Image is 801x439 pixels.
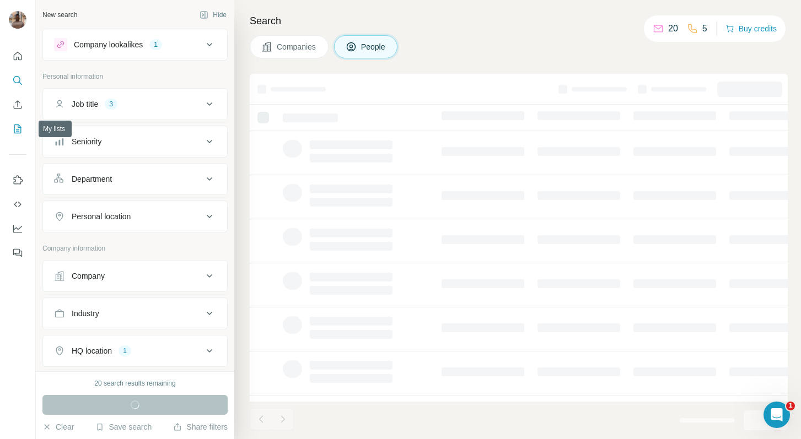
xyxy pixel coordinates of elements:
[9,170,26,190] button: Use Surfe on LinkedIn
[72,136,101,147] div: Seniority
[42,72,228,82] p: Personal information
[43,166,227,192] button: Department
[119,346,131,356] div: 1
[9,219,26,239] button: Dashboard
[277,41,317,52] span: Companies
[105,99,117,109] div: 3
[43,203,227,230] button: Personal location
[9,95,26,115] button: Enrich CSV
[668,22,678,35] p: 20
[786,402,795,410] span: 1
[43,263,227,289] button: Company
[43,31,227,58] button: Company lookalikes1
[250,13,788,29] h4: Search
[43,338,227,364] button: HQ location1
[95,421,152,432] button: Save search
[702,22,707,35] p: 5
[72,308,99,319] div: Industry
[43,91,227,117] button: Job title3
[764,402,790,428] iframe: Intercom live chat
[725,21,777,36] button: Buy credits
[9,194,26,214] button: Use Surfe API
[72,270,105,281] div: Company
[9,46,26,66] button: Quick start
[42,10,77,20] div: New search
[9,71,26,90] button: Search
[72,211,131,222] div: Personal location
[9,11,26,29] img: Avatar
[42,243,228,253] p: Company information
[149,40,162,50] div: 1
[192,7,234,23] button: Hide
[173,421,228,432] button: Share filters
[43,128,227,155] button: Seniority
[74,39,143,50] div: Company lookalikes
[361,41,386,52] span: People
[42,421,74,432] button: Clear
[9,119,26,139] button: My lists
[9,243,26,263] button: Feedback
[94,378,175,388] div: 20 search results remaining
[43,300,227,327] button: Industry
[72,345,112,356] div: HQ location
[72,174,112,185] div: Department
[72,99,98,110] div: Job title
